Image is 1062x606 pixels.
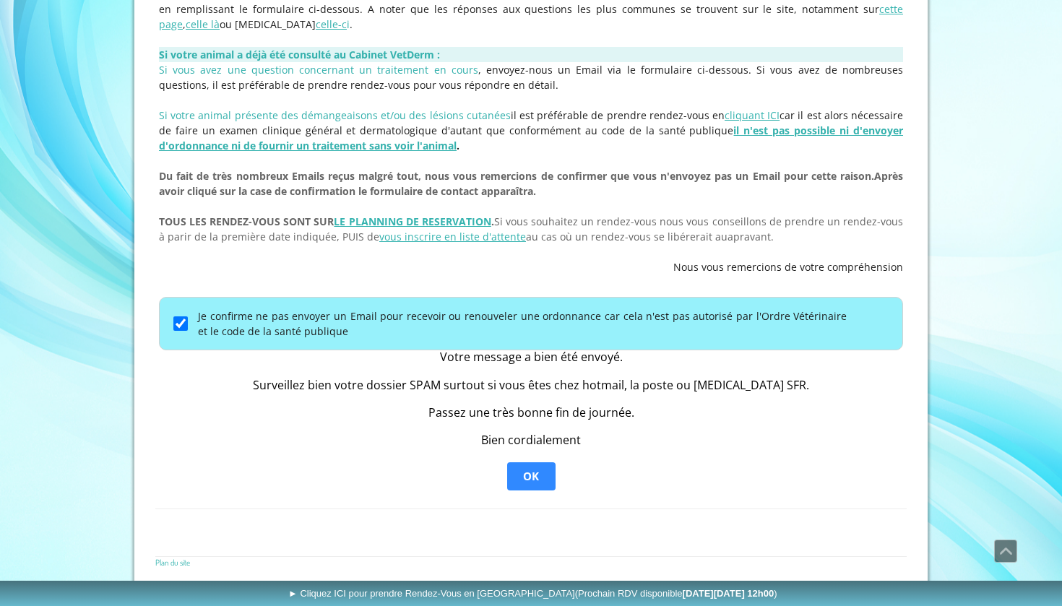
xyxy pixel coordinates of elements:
span: Si vous avez une question concernant un traitement en cours [159,63,478,77]
span: Si votre animal présente des démangeaisons et/ou des lésions cutanées [159,108,511,122]
a: Défiler vers le haut [994,540,1017,563]
a: celle là [186,17,220,31]
label: Je confirme ne pas envoyer un Email pour recevoir ou renouveler une ordonnance car cela n'est pas... [198,308,847,339]
div: Surveillez bien votre dossier SPAM surtout si vous êtes chez hotmail, la poste ou [MEDICAL_DATA] ... [253,378,809,392]
a: cette page [159,2,903,31]
a: il n'est pas possible ni d'envoyer d'ordonnance ni de fournir un traitement sans voir l'animal [159,124,903,152]
strong: . [159,124,903,152]
span: Après avoir cliqué sur la case de confirmation le formulaire de contact apparaîtra. [159,169,903,198]
a: celle-c [316,17,347,31]
div: Passez une très bonne fin de journée. [253,406,809,420]
span: Nous vous remercions de votre compréhension [673,260,903,274]
div: Votre message a bien été envoyé. [253,350,809,364]
a: LE PLANNING DE RESERVATION [334,215,491,228]
strong: Si votre animal a déjà été consulté au Cabinet VetDerm : [159,48,440,61]
a: vous inscrire en liste d'attente [379,230,526,243]
a: Plan du site [155,557,190,568]
span: i [347,17,350,31]
strong: TOUS LES RENDEZ-VOUS SONT SUR . [159,215,494,228]
span: Si vous souhaitez un rendez-vous nous vous conseillons de prendre un rendez-vous à parir de la pr... [159,215,903,243]
span: (Prochain RDV disponible ) [575,588,777,599]
span: Du fait de très nombreux Emails reçus malgré tout, nous vous remercions de confirmer que vous n'e... [159,169,874,183]
button: OK [507,462,556,491]
span: OK [523,469,539,484]
div: Bien cordialement [253,433,809,447]
span: ► Cliquez ICI pour prendre Rendez-Vous en [GEOGRAPHIC_DATA] [288,588,777,599]
span: , envoyez-nous un Email via le formulaire ci-dessous. Si vous avez de nombreuses questions, il es... [159,63,903,92]
span: Défiler vers le haut [995,540,1016,562]
a: cliquant ICI [725,108,780,122]
b: [DATE][DATE] 12h00 [683,588,774,599]
span: il est préférable de prendre rendez-vous en car il est alors nécessaire de faire un examen cliniq... [159,108,903,152]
